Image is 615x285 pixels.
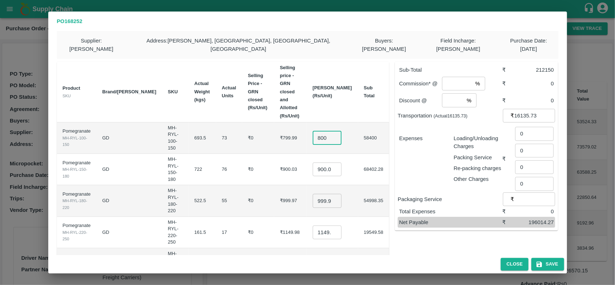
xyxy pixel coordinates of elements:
[358,154,389,185] td: 68402.28
[313,162,342,176] input: 0
[502,97,515,104] div: ₹
[57,217,97,248] td: Pomegranate
[63,85,80,91] b: Product
[57,31,126,59] div: Supplier : [PERSON_NAME]
[358,217,389,248] td: 19549.58
[162,154,188,185] td: MH-RYL-150-180
[188,217,216,248] td: 161.5
[399,208,502,215] p: Total Expenses
[515,97,554,104] div: 0
[63,93,91,99] div: SKU
[242,123,274,154] td: ₹0
[102,89,156,94] b: Brand/[PERSON_NAME]
[454,134,502,151] p: Loading/Unloading Charges
[399,218,502,226] p: Net Payable
[501,258,529,271] button: Close
[188,185,216,217] td: 522.5
[57,18,83,24] b: PO 168252
[188,248,216,280] td: 57
[242,217,274,248] td: ₹0
[63,229,91,242] div: MH-RYL-220-250
[242,248,274,280] td: ₹0
[274,185,307,217] td: ₹999.97
[398,195,503,203] p: Packaging Service
[162,185,188,217] td: MH-RYL-180-220
[502,218,515,226] div: ₹
[351,31,418,59] div: Buyers : [PERSON_NAME]
[126,31,351,59] div: Address : [PERSON_NAME], [GEOGRAPHIC_DATA], [GEOGRAPHIC_DATA], [GEOGRAPHIC_DATA]
[502,80,515,88] div: ₹
[515,208,554,215] div: 0
[515,80,554,88] div: 0
[511,195,514,203] p: ₹
[222,85,236,98] b: Actual Units
[467,97,472,104] p: %
[274,248,307,280] td: ₹1299.98
[433,113,467,119] small: (Actual 16135.73 )
[216,248,242,280] td: 6
[216,154,242,185] td: 76
[454,175,502,183] p: Other Charges
[216,217,242,248] td: 17
[274,217,307,248] td: ₹1149.98
[242,154,274,185] td: ₹0
[162,123,188,154] td: MH-RYL-100-150
[57,154,97,185] td: Pomegranate
[531,258,564,271] button: Save
[280,65,299,119] b: Selling price - GRN closed and Allotted (Rs/Unit)
[454,153,502,161] p: Packing Service
[57,248,97,280] td: Pomegranate
[399,80,442,88] p: Commission* @
[216,185,242,217] td: 55
[97,217,162,248] td: GD
[515,218,554,226] div: 196014.27
[97,248,162,280] td: GD
[313,85,352,98] b: [PERSON_NAME] (Rs/Unit)
[502,208,515,215] div: ₹
[399,97,442,104] p: Discount @
[399,66,502,74] p: Sub-Total
[162,248,188,280] td: MH-RYL-250-300
[57,123,97,154] td: Pomegranate
[454,164,502,172] p: Re-packing charges
[242,185,274,217] td: ₹0
[248,73,267,110] b: Selling Price - GRN closed (Rs/Unit)
[358,123,389,154] td: 58400
[57,185,97,217] td: Pomegranate
[274,123,307,154] td: ₹799.99
[399,134,448,142] p: Expenses
[499,31,558,59] div: Purchase Date : [DATE]
[168,89,178,94] b: SKU
[194,81,210,102] b: Actual Weight (kgs)
[63,166,91,179] div: MH-RYL-150-180
[398,112,503,120] p: Transportation
[313,194,342,208] input: 0
[63,197,91,211] div: MH-RYL-180-220
[63,135,91,148] div: MH-RYL-100-150
[417,31,499,59] div: Field Incharge : [PERSON_NAME]
[313,131,342,145] input: 0
[358,248,389,280] td: 7799.88
[274,154,307,185] td: ₹900.03
[502,66,515,74] div: ₹
[358,185,389,217] td: 54998.35
[97,154,162,185] td: GD
[502,155,515,163] div: ₹
[188,123,216,154] td: 693.5
[162,217,188,248] td: MH-RYL-220-250
[511,112,514,120] p: ₹
[515,66,554,74] div: 212150
[216,123,242,154] td: 73
[97,123,162,154] td: GD
[313,226,342,239] input: 0
[97,185,162,217] td: GD
[188,154,216,185] td: 722
[475,80,480,88] p: %
[364,85,375,98] b: Sub Total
